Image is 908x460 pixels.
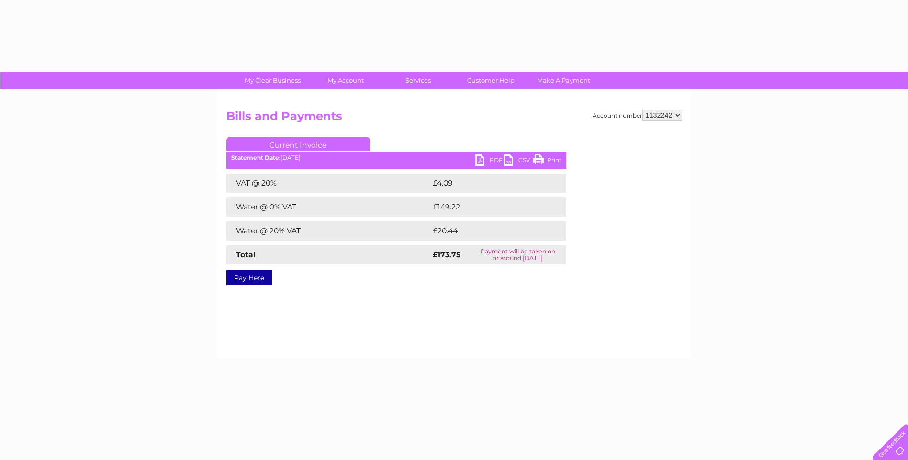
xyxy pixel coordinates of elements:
td: £149.22 [430,197,549,217]
td: £20.44 [430,221,548,241]
a: PDF [475,154,504,168]
td: £4.09 [430,174,544,193]
td: VAT @ 20% [226,174,430,193]
td: Water @ 20% VAT [226,221,430,241]
a: My Account [306,72,385,89]
h2: Bills and Payments [226,110,682,128]
td: Water @ 0% VAT [226,197,430,217]
b: Statement Date: [231,154,280,161]
a: Pay Here [226,270,272,285]
a: Current Invoice [226,137,370,151]
a: Make A Payment [524,72,603,89]
div: [DATE] [226,154,566,161]
a: Print [533,154,561,168]
strong: £173.75 [433,250,460,259]
a: Services [379,72,458,89]
a: My Clear Business [233,72,312,89]
a: CSV [504,154,533,168]
div: Account number [593,110,682,121]
strong: Total [236,250,256,259]
a: Customer Help [451,72,530,89]
td: Payment will be taken on or around [DATE] [470,245,566,264]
